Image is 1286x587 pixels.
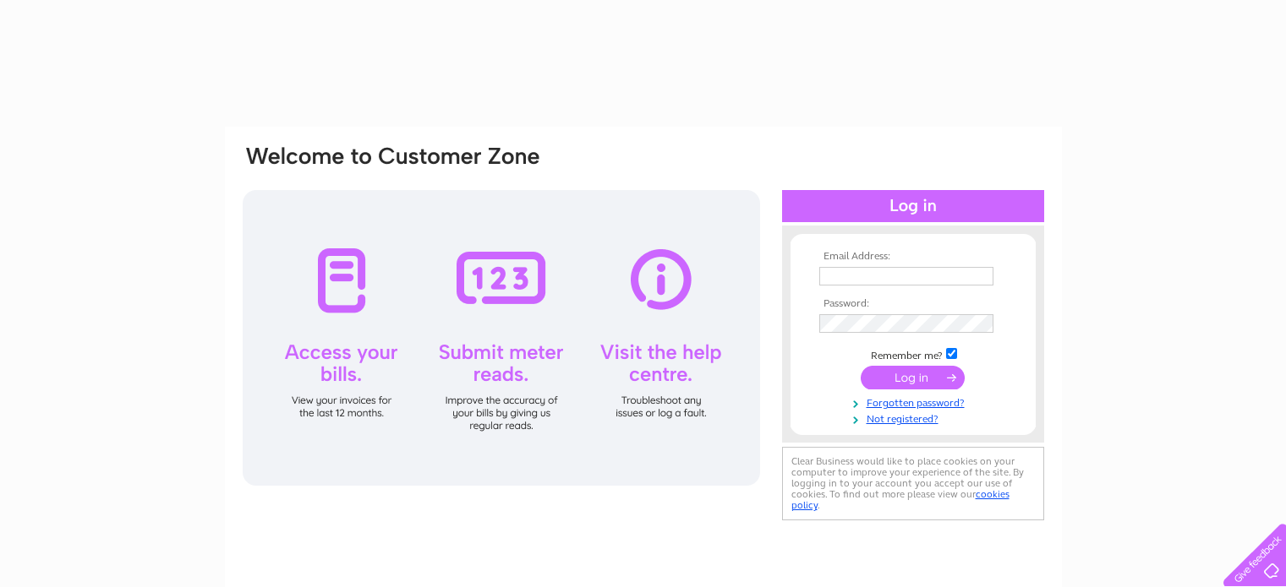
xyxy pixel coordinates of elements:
a: Not registered? [819,410,1011,426]
th: Email Address: [815,251,1011,263]
div: Clear Business would like to place cookies on your computer to improve your experience of the sit... [782,447,1044,520]
a: Forgotten password? [819,394,1011,410]
input: Submit [861,366,965,389]
a: cookies policy [791,488,1010,511]
th: Password: [815,298,1011,310]
td: Remember me? [815,345,1011,362]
